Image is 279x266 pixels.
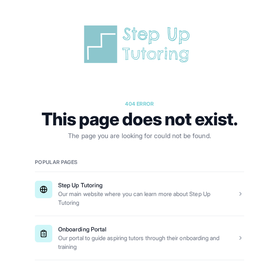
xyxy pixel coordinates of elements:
p: The page you are looking for could not be found. [35,131,244,141]
a: Onboarding Portal [58,226,106,233]
a: Step Up Tutoring [58,181,102,189]
p: 404 error [35,100,244,107]
img: Step Up Tutoring horizontal logo [81,23,198,65]
h2: Popular pages [35,159,244,166]
h1: This page does not exist. [35,110,244,128]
